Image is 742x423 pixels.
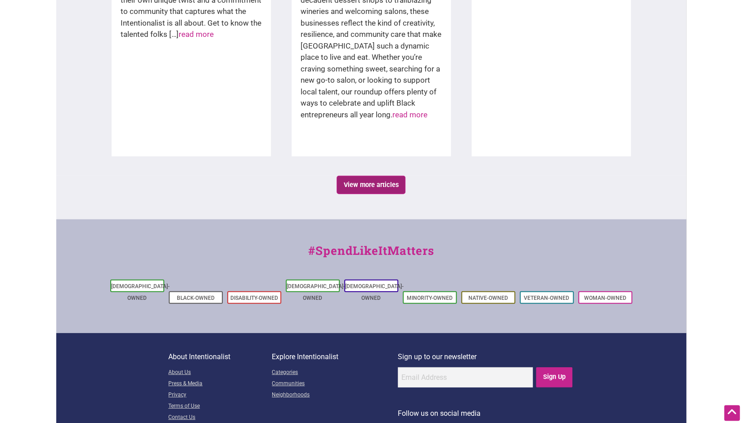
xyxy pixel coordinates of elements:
[398,351,574,363] p: Sign up to our newsletter
[337,176,405,194] a: View more articles
[407,295,453,301] a: Minority-Owned
[272,351,398,363] p: Explore Intentionalist
[392,110,427,119] a: read more
[56,242,686,268] div: #SpendLikeItMatters
[287,283,345,301] a: [DEMOGRAPHIC_DATA]-Owned
[536,367,572,387] input: Sign Up
[179,30,214,39] a: read more
[168,351,272,363] p: About Intentionalist
[724,405,740,421] div: Scroll Back to Top
[398,367,533,387] input: Email Address
[168,401,272,412] a: Terms of Use
[168,378,272,390] a: Press & Media
[345,283,404,301] a: [DEMOGRAPHIC_DATA]-Owned
[584,295,626,301] a: Woman-Owned
[398,408,574,419] p: Follow us on social media
[272,390,398,401] a: Neighborhoods
[230,295,278,301] a: Disability-Owned
[111,283,170,301] a: [DEMOGRAPHIC_DATA]-Owned
[272,367,398,378] a: Categories
[272,378,398,390] a: Communities
[177,295,215,301] a: Black-Owned
[524,295,569,301] a: Veteran-Owned
[468,295,508,301] a: Native-Owned
[168,367,272,378] a: About Us
[168,390,272,401] a: Privacy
